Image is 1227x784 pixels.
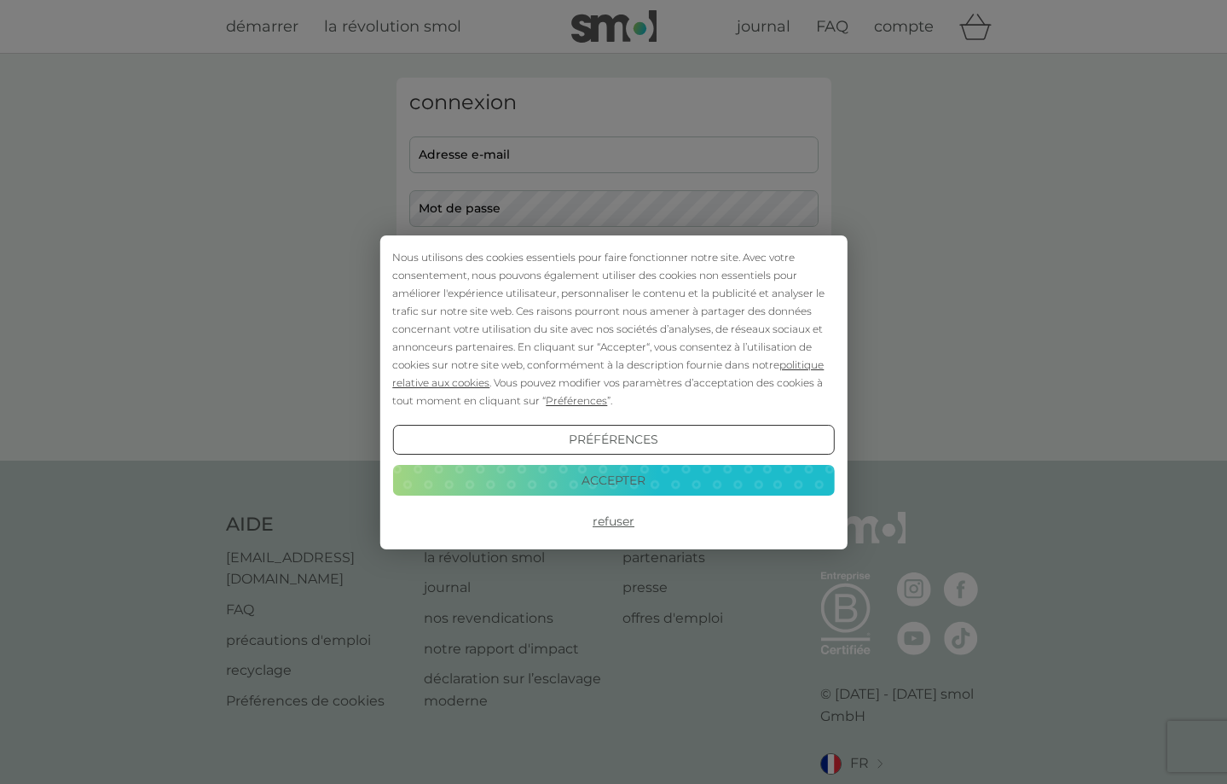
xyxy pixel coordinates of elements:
[392,465,834,496] button: Accepter
[546,394,607,407] span: Préférences
[392,358,824,389] span: politique relative aux cookies
[392,248,834,409] div: Nous utilisons des cookies essentiels pour faire fonctionner notre site. Avec votre consentement,...
[392,425,834,456] button: Préférences
[392,506,834,537] button: Refuser
[379,235,847,549] div: Cookie Consent Prompt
